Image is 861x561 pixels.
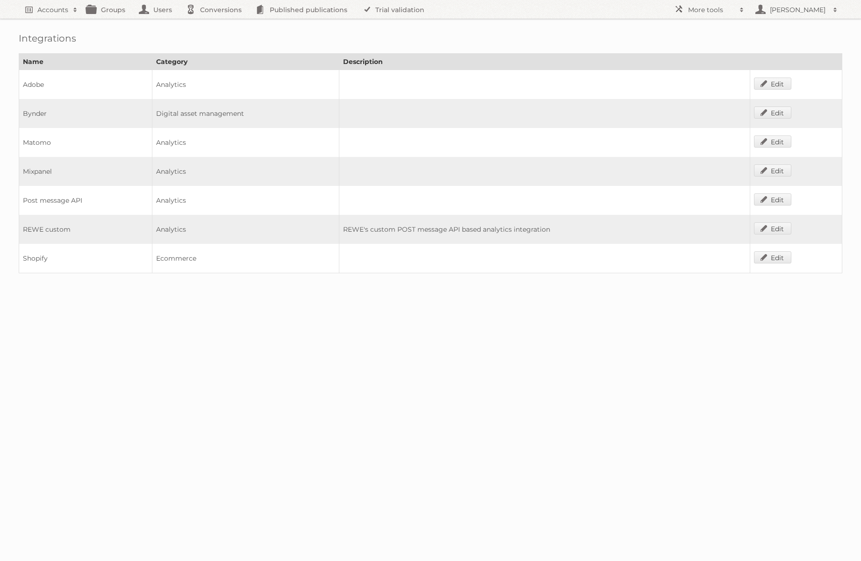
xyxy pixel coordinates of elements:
td: Shopify [19,244,152,273]
th: Description [339,54,750,70]
td: Analytics [152,128,339,157]
a: Edit [754,135,791,148]
h2: Accounts [37,5,68,14]
a: Edit [754,78,791,90]
td: Mixpanel [19,157,152,186]
th: Category [152,54,339,70]
td: Digital asset management [152,99,339,128]
td: Post message API [19,186,152,215]
td: Analytics [152,70,339,99]
h2: [PERSON_NAME] [768,5,828,14]
td: Analytics [152,215,339,244]
a: Edit [754,251,791,263]
a: Edit [754,107,791,119]
td: REWE's custom POST message API based analytics integration [339,215,750,244]
a: Edit [754,193,791,206]
th: Name [19,54,152,70]
a: Edit [754,222,791,234]
td: Analytics [152,157,339,186]
h1: Integrations [19,33,842,44]
td: Bynder [19,99,152,128]
h2: More tools [688,5,735,14]
td: Ecommerce [152,244,339,273]
td: Adobe [19,70,152,99]
a: Edit [754,164,791,177]
td: REWE custom [19,215,152,244]
td: Analytics [152,186,339,215]
td: Matomo [19,128,152,157]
